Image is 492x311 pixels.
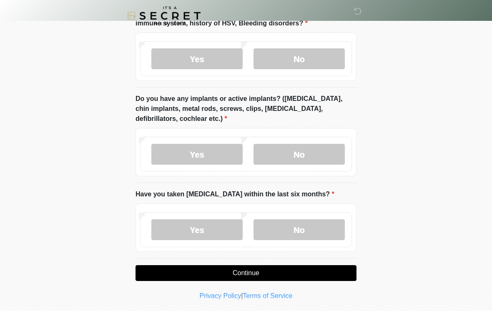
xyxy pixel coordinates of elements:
[136,94,356,124] label: Do you have any implants or active implants? ([MEDICAL_DATA], chin implants, metal rods, screws, ...
[200,292,241,299] a: Privacy Policy
[254,48,345,69] label: No
[136,265,356,281] button: Continue
[254,219,345,240] label: No
[241,292,243,299] a: |
[254,144,345,165] label: No
[127,6,201,25] img: It's A Secret Med Spa Logo
[151,144,243,165] label: Yes
[136,189,334,199] label: Have you taken [MEDICAL_DATA] within the last six months?
[243,292,292,299] a: Terms of Service
[151,48,243,69] label: Yes
[151,219,243,240] label: Yes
